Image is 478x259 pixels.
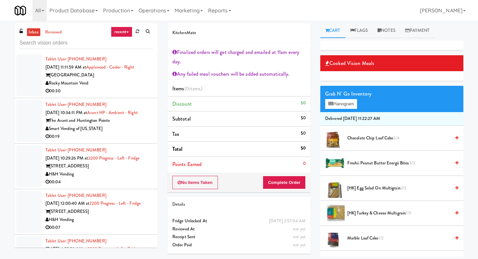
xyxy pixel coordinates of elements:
span: [DATE] 4:09:38 AM at [46,246,87,252]
span: · [PHONE_NUMBER] [66,192,106,199]
span: Subtotal [172,115,191,123]
div: Finalized orders will get charged and emailed at 11am every day. [172,47,306,67]
div: The Avant and Huntington Pointe [46,117,153,125]
span: Discount [172,100,192,108]
span: Marble Loaf Cake [347,234,450,242]
div: Receipt Sent [172,233,306,241]
li: Tablet User· [PHONE_NUMBER][DATE] 10:34:11 PM atAvant HP - Ambient - RightThe Avant and Huntingto... [15,98,158,144]
a: inbox [27,28,40,36]
div: Chocolate Chip Loaf Cake2/4 [345,134,458,142]
span: [DATE] 10:34:11 PM at [46,110,87,116]
div: Freshii Peanut Butter Energii Bites3/3 [345,159,458,167]
a: 2200 Progress - Left - Fridge [88,155,139,161]
div: Order Paid [172,241,306,249]
a: Tablet User· [PHONE_NUMBER] [46,56,106,62]
a: Applewood - Cooler - Right [86,64,134,70]
div: Fridge Unlocked At [172,217,306,225]
a: Cart [320,23,345,38]
a: Tablet User· [PHONE_NUMBER] [46,101,106,108]
button: Complete Order [263,176,306,189]
div: H&H Vending [46,216,153,224]
a: reviewed [44,28,64,36]
li: Tablet User· [PHONE_NUMBER][DATE] 12:00:40 AM at2200 Progress - Left - Fridge[STREET_ADDRESS]H&H ... [15,189,158,235]
div: H&H Vending [46,170,153,178]
div: 00:04 [46,178,153,186]
div: [HK] Turkey & Cheese Multigrain1/3 [345,209,458,217]
a: 2200 Progress - Left - Fridge [89,200,141,206]
span: Freshii Peanut Butter Energii Bites [347,159,450,167]
div: Grab N' Go Inventory [325,89,458,99]
div: $0 [301,129,306,137]
div: [STREET_ADDRESS] [46,162,153,170]
button: Planogram [325,99,357,109]
span: not yet [293,242,306,248]
span: [DATE] 10:29:26 PM at [46,155,88,161]
span: 2/3 [401,185,406,191]
a: recent [111,27,132,37]
span: · [PHONE_NUMBER] [66,238,106,244]
div: $0 [301,99,306,107]
span: Total [172,145,183,153]
div: Reviewed At [172,225,306,233]
span: Points Earned [172,161,202,168]
div: Marble Loaf Cake1/2 [345,234,458,242]
span: [DATE] 12:00:40 AM at [46,200,89,206]
div: Any failed meal vouchers will be added automatically. [172,69,306,79]
button: No Items Taken [172,176,218,189]
a: Avant HP - Ambient - Right [87,110,138,116]
span: [HK] Turkey & Cheese Multigrain [347,209,450,217]
div: 00:30 [46,87,153,95]
a: Tablet User· [PHONE_NUMBER] [46,147,106,153]
div: Details [172,201,306,209]
span: 3/3 [409,160,415,166]
span: Chocolate Chip Loaf Cake [347,134,450,142]
span: 1/2 [378,235,384,241]
li: Tablet User· [PHONE_NUMBER][DATE] 11:11:59 AM atApplewood - Cooler - Right[GEOGRAPHIC_DATA]Rocky ... [15,53,158,98]
span: Cooked Vision Meals [325,58,374,68]
input: Search vision orders [20,37,153,49]
a: 2200 Progress - Left - Fridge [87,246,139,252]
div: [HK] Egg Salad on Multigrain2/3 [345,184,458,192]
span: [HK] Egg Salad on Multigrain [347,184,450,192]
div: 0 [303,160,306,168]
span: 1/3 [406,210,411,216]
div: [GEOGRAPHIC_DATA] [46,71,153,79]
span: · [PHONE_NUMBER] [66,56,106,62]
span: 2/4 [393,135,399,141]
div: 00:07 [46,224,153,232]
span: not yet [293,234,306,240]
span: · [PHONE_NUMBER] [66,101,106,108]
div: $0 [301,114,306,122]
span: Tax [172,130,179,138]
span: Items [172,85,202,92]
div: $0 [301,144,306,152]
a: Tablet User· [PHONE_NUMBER] [46,192,106,199]
span: (0 ) [184,85,203,92]
span: · [PHONE_NUMBER] [66,147,106,153]
div: [STREET_ADDRESS] [46,208,153,216]
ng-pluralize: items [189,85,201,92]
a: Payment [400,23,435,38]
span: [DATE] 11:11:59 AM at [46,64,86,70]
div: Rocky Mountain Vend [46,79,153,87]
div: 00:19 [46,133,153,141]
li: Delivered [DATE] 11:22:27 AM [320,112,463,126]
a: Notes [373,23,400,38]
div: Smart Vending of [US_STATE] [46,125,153,133]
img: Micromart [15,5,26,16]
h5: KitchenMate [172,31,306,35]
a: Flags [345,23,373,38]
a: Tablet User· [PHONE_NUMBER] [46,238,106,244]
span: not yet [293,226,306,232]
div: [DATE] 2:57:04 AM [269,217,306,225]
li: Tablet User· [PHONE_NUMBER][DATE] 10:29:26 PM at2200 Progress - Left - Fridge[STREET_ADDRESS]H&H ... [15,144,158,189]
